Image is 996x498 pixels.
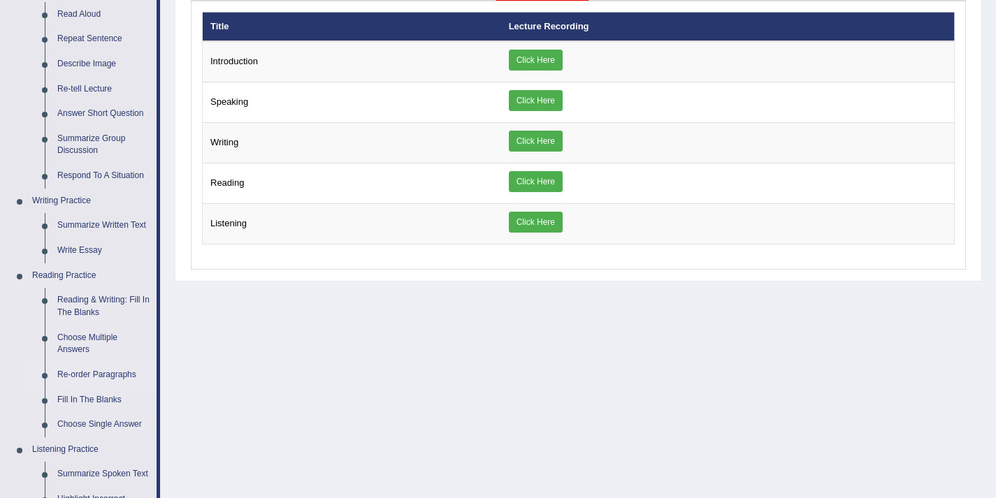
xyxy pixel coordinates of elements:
[509,212,563,233] a: Click Here
[51,52,157,77] a: Describe Image
[51,213,157,238] a: Summarize Written Text
[203,204,501,244] td: Listening
[51,77,157,102] a: Re-tell Lecture
[51,325,157,362] a: Choose Multiple Answers
[509,171,563,192] a: Click Here
[509,90,563,111] a: Click Here
[509,131,563,152] a: Click Here
[51,412,157,437] a: Choose Single Answer
[51,101,157,126] a: Answer Short Question
[509,50,563,71] a: Click Here
[26,189,157,214] a: Writing Practice
[51,2,157,27] a: Read Aloud
[203,41,501,82] td: Introduction
[501,12,955,41] th: Lecture Recording
[51,288,157,325] a: Reading & Writing: Fill In The Blanks
[203,12,501,41] th: Title
[51,462,157,487] a: Summarize Spoken Text
[203,163,501,204] td: Reading
[26,437,157,462] a: Listening Practice
[203,82,501,123] td: Speaking
[51,362,157,388] a: Re-order Paragraphs
[51,238,157,263] a: Write Essay
[51,163,157,189] a: Respond To A Situation
[26,263,157,288] a: Reading Practice
[51,388,157,413] a: Fill In The Blanks
[203,123,501,163] td: Writing
[51,27,157,52] a: Repeat Sentence
[51,126,157,163] a: Summarize Group Discussion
